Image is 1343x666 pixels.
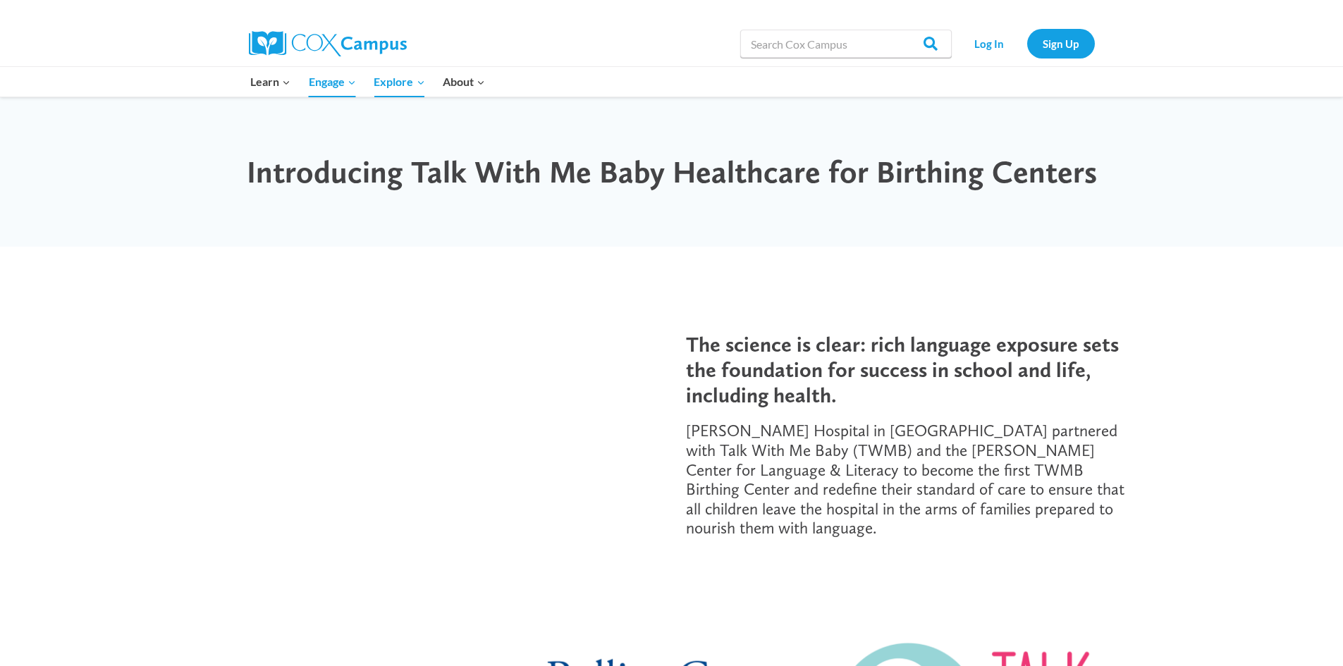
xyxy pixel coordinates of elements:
nav: Secondary Navigation [959,29,1095,58]
img: Cox Campus [249,31,407,56]
span: Explore [374,73,424,91]
span: Learn [250,73,290,91]
a: Sign Up [1027,29,1095,58]
span: [PERSON_NAME] Hospital in [GEOGRAPHIC_DATA] partnered with Talk With Me Baby (TWMB) and the [PERS... [686,421,1124,538]
span: The science is clear: rich language exposure sets the foundation for success in school and life, ... [686,331,1119,407]
span: About [443,73,485,91]
iframe: TWMB @ Birthing Centers Trailer [215,303,658,552]
h1: Introducing Talk With Me Baby Healthcare for Birthing Centers [245,154,1098,191]
span: Engage [309,73,356,91]
a: Log In [959,29,1020,58]
nav: Primary Navigation [242,67,494,97]
input: Search Cox Campus [740,30,952,58]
